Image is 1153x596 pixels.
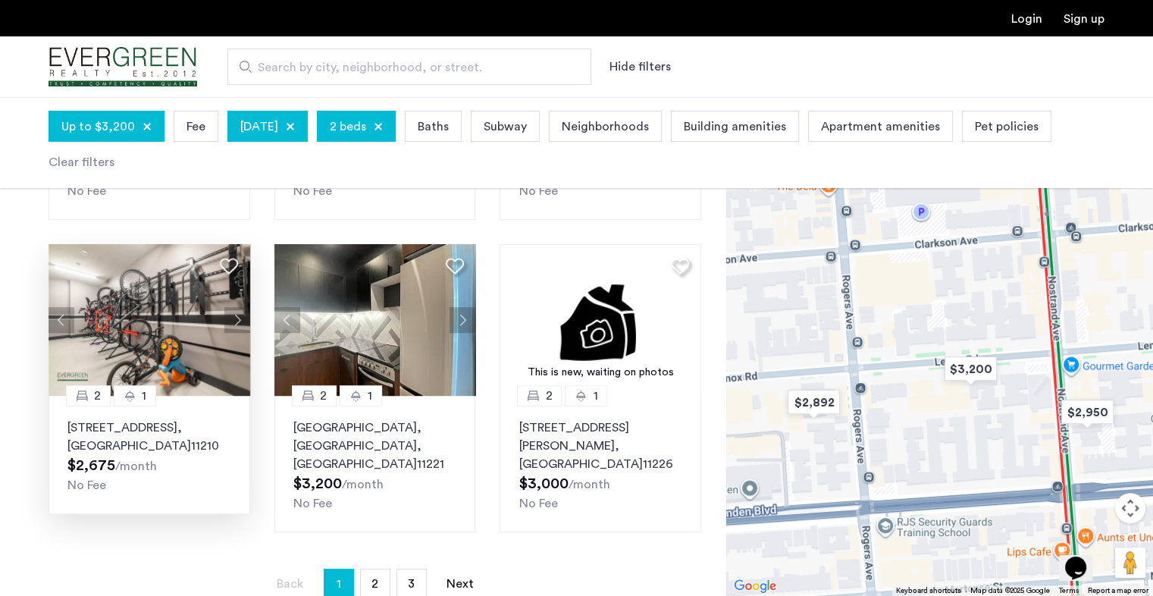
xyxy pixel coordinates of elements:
[519,185,557,197] span: No Fee
[545,387,552,405] span: 2
[1059,535,1108,581] iframe: chat widget
[67,185,106,197] span: No Fee
[49,39,197,96] img: logo
[408,578,415,590] span: 3
[258,58,549,77] span: Search by city, neighborhood, or street.
[507,365,694,381] div: This is new, waiting on photos
[938,352,1003,386] div: $3,200
[49,396,250,514] a: 21[STREET_ADDRESS], [GEOGRAPHIC_DATA]11210No Fee
[1011,13,1042,25] a: Login
[593,387,597,405] span: 1
[368,387,372,405] span: 1
[67,419,231,455] p: [STREET_ADDRESS] 11210
[320,387,327,405] span: 2
[293,419,457,473] p: [GEOGRAPHIC_DATA], [GEOGRAPHIC_DATA] 11221
[330,118,366,136] span: 2 beds
[115,460,157,472] sub: /month
[49,307,74,333] button: Previous apartment
[519,497,557,510] span: No Fee
[1088,585,1148,596] a: Report a map error
[61,118,135,136] span: Up to $3,200
[730,576,780,596] img: Google
[609,58,671,76] button: Show or hide filters
[568,478,609,491] sub: /month
[1115,547,1145,578] button: Drag Pegman onto the map to open Street View
[730,576,780,596] a: Open this area in Google Maps (opens a new window)
[1059,585,1079,596] a: Terms (opens in new tab)
[186,118,205,136] span: Fee
[293,476,342,491] span: $3,200
[821,118,940,136] span: Apartment amenities
[519,419,682,473] p: [STREET_ADDRESS][PERSON_NAME] 11226
[227,49,591,85] input: Apartment Search
[67,458,115,473] span: $2,675
[484,118,527,136] span: Subway
[1055,395,1120,429] div: $2,950
[49,244,250,396] img: 2011_638367182579198123.jpeg
[240,118,278,136] span: [DATE]
[500,244,701,396] a: This is new, waiting on photos
[450,307,475,333] button: Next apartment
[975,118,1039,136] span: Pet policies
[782,385,846,419] div: $2,892
[49,153,114,171] div: Clear filters
[1064,13,1104,25] a: Registration
[67,479,106,491] span: No Fee
[418,118,449,136] span: Baths
[896,585,961,596] button: Keyboard shortcuts
[684,118,786,136] span: Building amenities
[500,396,701,532] a: 21[STREET_ADDRESS][PERSON_NAME], [GEOGRAPHIC_DATA]11226No Fee
[224,307,250,333] button: Next apartment
[371,578,378,590] span: 2
[277,578,303,590] span: Back
[274,244,476,396] img: 1999_638557013209505198.jpeg
[49,39,197,96] a: Cazamio Logo
[274,396,476,532] a: 21[GEOGRAPHIC_DATA], [GEOGRAPHIC_DATA], [GEOGRAPHIC_DATA]11221No Fee
[519,476,568,491] span: $3,000
[293,497,332,510] span: No Fee
[274,307,300,333] button: Previous apartment
[970,587,1050,594] span: Map data ©2025 Google
[293,185,332,197] span: No Fee
[1115,493,1145,523] button: Map camera controls
[142,387,146,405] span: 1
[337,572,341,596] span: 1
[500,244,701,396] img: 1.gif
[562,118,649,136] span: Neighborhoods
[94,387,101,405] span: 2
[342,478,384,491] sub: /month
